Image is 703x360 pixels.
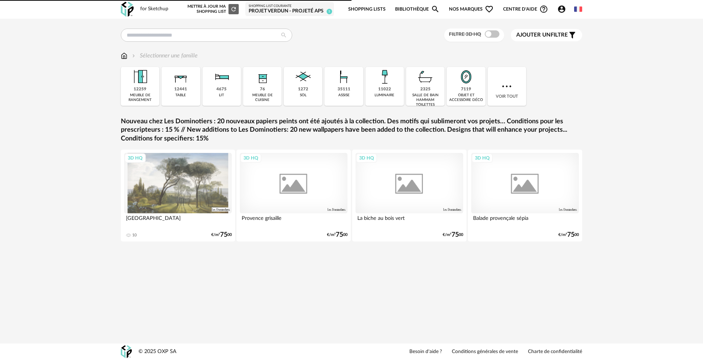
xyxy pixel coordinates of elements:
img: Assise.png [334,67,354,87]
a: Shopping List courante Projet Verdun - Projeté APS 5 [249,4,331,15]
div: Provence grisaille [240,213,347,228]
div: Shopping List courante [249,4,331,8]
div: Projet Verdun - Projeté APS [249,8,331,15]
div: Mettre à jour ma Shopping List [186,4,239,14]
a: Charte de confidentialité [528,349,582,355]
div: Voir tout [488,67,526,106]
span: Account Circle icon [557,5,569,14]
img: more.7b13dc1.svg [500,80,513,93]
div: 2325 [420,87,431,92]
div: €/m² 00 [558,232,579,237]
div: 10 [132,233,137,238]
img: OXP [121,2,134,17]
div: assise [338,93,350,98]
span: Help Circle Outline icon [539,5,548,14]
span: Nos marques [449,1,494,18]
span: 75 [336,232,343,237]
img: Salle%20de%20bain.png [416,67,435,87]
div: lit [219,93,224,98]
div: 3D HQ [240,153,261,163]
span: filtre [516,31,568,39]
div: 35111 [338,87,350,92]
a: 3D HQ La biche au bois vert €/m²7500 [352,150,466,241]
div: €/m² 00 [211,232,232,237]
div: meuble de rangement [123,93,157,102]
a: Shopping Lists [348,1,386,18]
div: 12441 [174,87,187,92]
span: 75 [567,232,574,237]
img: Literie.png [212,67,231,87]
span: 5 [327,9,332,14]
div: meuble de cuisine [245,93,279,102]
span: Filter icon [568,31,577,40]
img: Luminaire.png [375,67,394,87]
a: 3D HQ [GEOGRAPHIC_DATA] 10 €/m²7500 [121,150,235,241]
img: svg+xml;base64,PHN2ZyB3aWR0aD0iMTYiIGhlaWdodD0iMTciIHZpZXdCb3g9IjAgMCAxNiAxNyIgZmlsbD0ibm9uZSIgeG... [121,52,127,60]
span: Heart Outline icon [485,5,494,14]
div: 12259 [134,87,146,92]
div: [GEOGRAPHIC_DATA] [124,213,232,228]
div: €/m² 00 [443,232,463,237]
button: Ajouter unfiltre Filter icon [511,29,582,41]
span: 75 [220,232,227,237]
a: 3D HQ Balade provençale sépia €/m²7500 [468,150,582,241]
div: Sélectionner une famille [131,52,198,60]
div: 3D HQ [124,153,146,163]
img: fr [574,5,582,13]
div: 3D HQ [356,153,377,163]
img: OXP [121,345,132,358]
div: Balade provençale sépia [471,213,579,228]
img: Meuble%20de%20rangement.png [130,67,150,87]
span: Ajouter un [516,32,551,38]
div: 11022 [378,87,391,92]
div: 76 [260,87,265,92]
div: 3D HQ [472,153,493,163]
a: Nouveau chez Les Dominotiers : 20 nouveaux papiers peints ont été ajoutés à la collection. Des mo... [121,117,582,143]
img: Table.png [171,67,191,87]
span: Refresh icon [230,7,237,11]
div: 7119 [461,87,471,92]
div: for Sketchup [140,6,168,12]
div: table [175,93,186,98]
span: Centre d'aideHelp Circle Outline icon [503,5,548,14]
div: 4675 [216,87,227,92]
img: Sol.png [293,67,313,87]
div: objet et accessoire déco [449,93,483,102]
a: 3D HQ Provence grisaille €/m²7500 [237,150,351,241]
span: 75 [451,232,459,237]
div: luminaire [375,93,394,98]
span: Account Circle icon [557,5,566,14]
a: Conditions générales de vente [452,349,518,355]
a: Besoin d'aide ? [409,349,442,355]
div: sol [300,93,306,98]
div: salle de bain hammam toilettes [408,93,442,107]
div: © 2025 OXP SA [138,348,176,355]
img: Rangement.png [253,67,272,87]
span: Filtre 3D HQ [449,32,481,37]
img: Miroir.png [456,67,476,87]
a: BibliothèqueMagnify icon [395,1,440,18]
div: 1272 [298,87,308,92]
img: svg+xml;base64,PHN2ZyB3aWR0aD0iMTYiIGhlaWdodD0iMTYiIHZpZXdCb3g9IjAgMCAxNiAxNiIgZmlsbD0ibm9uZSIgeG... [131,52,137,60]
div: €/m² 00 [327,232,347,237]
div: La biche au bois vert [356,213,463,228]
span: Magnify icon [431,5,440,14]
